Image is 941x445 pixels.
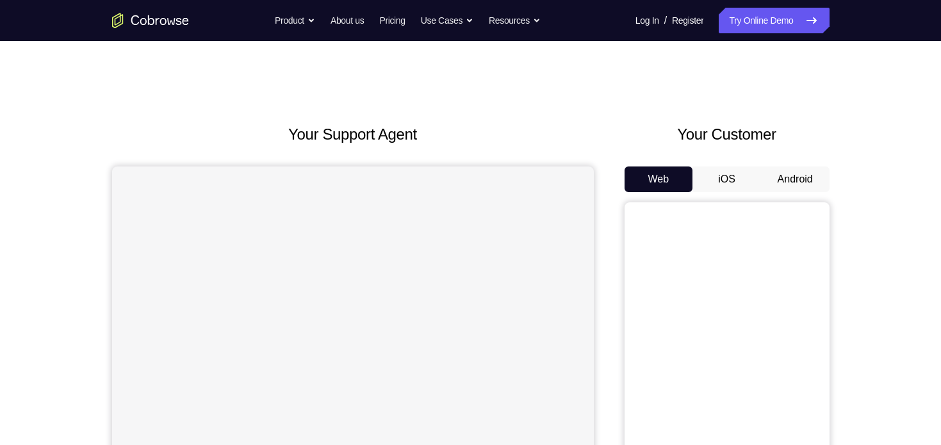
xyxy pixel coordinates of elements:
[421,8,473,33] button: Use Cases
[112,123,594,146] h2: Your Support Agent
[112,13,189,28] a: Go to the home page
[761,166,830,192] button: Android
[625,123,830,146] h2: Your Customer
[692,166,761,192] button: iOS
[275,8,315,33] button: Product
[331,8,364,33] a: About us
[489,8,541,33] button: Resources
[672,8,703,33] a: Register
[379,8,405,33] a: Pricing
[719,8,829,33] a: Try Online Demo
[625,166,693,192] button: Web
[635,8,659,33] a: Log In
[664,13,667,28] span: /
